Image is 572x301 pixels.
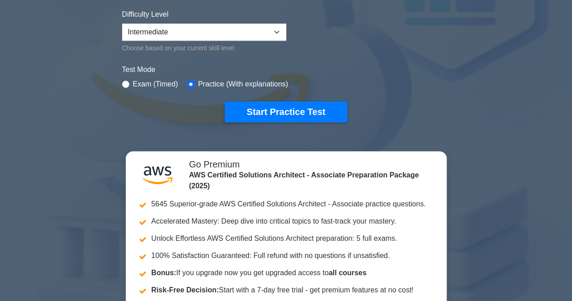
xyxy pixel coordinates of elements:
[122,43,286,53] div: Choose based on your current skill level
[133,79,178,90] label: Exam (Timed)
[198,79,288,90] label: Practice (With explanations)
[225,101,347,122] button: Start Practice Test
[122,9,169,20] label: Difficulty Level
[122,64,450,75] label: Test Mode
